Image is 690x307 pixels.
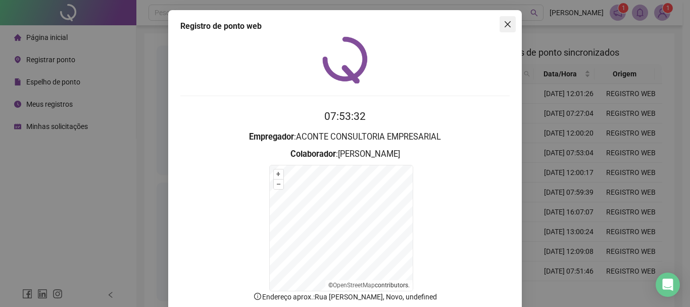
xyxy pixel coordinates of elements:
[274,180,283,189] button: –
[500,16,516,32] button: Close
[504,20,512,28] span: close
[322,36,368,83] img: QRPoint
[180,20,510,32] div: Registro de ponto web
[333,282,375,289] a: OpenStreetMap
[180,130,510,144] h3: : ACONTE CONSULTORIA EMPRESARIAL
[656,273,680,297] div: Open Intercom Messenger
[180,291,510,302] p: Endereço aprox. : Rua [PERSON_NAME], Novo, undefined
[253,292,262,301] span: info-circle
[274,169,283,179] button: +
[290,149,336,159] strong: Colaborador
[249,132,294,142] strong: Empregador
[324,110,366,122] time: 07:53:32
[180,148,510,161] h3: : [PERSON_NAME]
[328,282,410,289] li: © contributors.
